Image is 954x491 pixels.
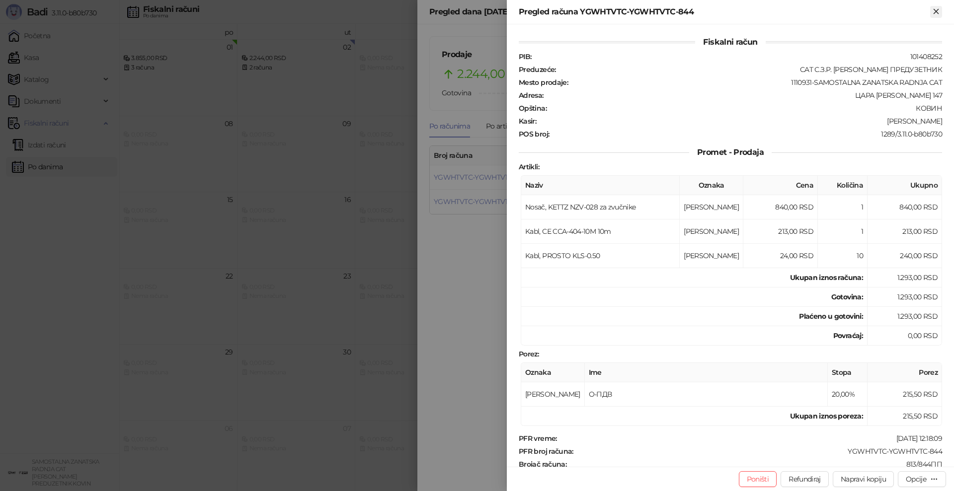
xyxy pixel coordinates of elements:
td: 215,50 RSD [868,407,942,426]
strong: Mesto prodaje : [519,78,568,87]
td: Nosač, KETTZ NZV-028 za zvučnike [521,195,680,219]
strong: POS broj : [519,130,549,139]
strong: Gotovina : [831,292,863,301]
strong: PIB : [519,52,531,61]
td: 1.293,00 RSD [868,287,942,307]
td: 10 [818,244,868,268]
span: Fiskalni račun [695,37,765,47]
td: Kabl, PROSTO KLS-0.50 [521,244,680,268]
strong: Brojač računa : [519,460,566,469]
td: 840,00 RSD [743,195,818,219]
strong: Povraćaj: [833,331,863,340]
strong: Adresa : [519,91,544,100]
div: 1289/3.11.0-b80b730 [550,130,943,139]
strong: Artikli : [519,162,539,171]
div: КОВИН [548,104,943,113]
th: Oznaka [521,363,585,382]
th: Ime [585,363,828,382]
td: [PERSON_NAME] [680,219,743,244]
td: 1.293,00 RSD [868,307,942,326]
th: Naziv [521,176,680,195]
td: 840,00 RSD [868,195,942,219]
div: CAT С.З.Р. [PERSON_NAME] ПРЕДУЗЕТНИК [557,65,943,74]
td: 1 [818,195,868,219]
td: О-ПДВ [585,382,828,407]
td: 1 [818,219,868,244]
td: [PERSON_NAME] [680,244,743,268]
div: Opcije [906,475,926,484]
div: [PERSON_NAME] [537,117,943,126]
div: 1110931-SAMOSTALNA ZANATSKA RADNJA CAT [569,78,943,87]
th: Oznaka [680,176,743,195]
strong: Kasir : [519,117,536,126]
th: Stopa [828,363,868,382]
strong: Preduzeće : [519,65,556,74]
td: 213,00 RSD [868,219,942,244]
td: 1.293,00 RSD [868,268,942,287]
strong: PFR vreme : [519,434,557,443]
th: Ukupno [868,176,942,195]
span: Napravi kopiju [841,475,886,484]
td: [PERSON_NAME] [521,382,585,407]
strong: Porez : [519,350,539,358]
td: 0,00 RSD [868,326,942,346]
div: YGWHTVTC-YGWHTVTC-844 [574,447,943,456]
td: 20,00% [828,382,868,407]
div: 101408252 [532,52,943,61]
td: 24,00 RSD [743,244,818,268]
button: Napravi kopiju [833,471,894,487]
button: Refundiraj [781,471,829,487]
td: 240,00 RSD [868,244,942,268]
button: Poništi [739,471,777,487]
button: Zatvori [930,6,942,18]
strong: Ukupan iznos računa : [790,273,863,282]
span: Promet - Prodaja [689,147,772,157]
strong: Opština : [519,104,547,113]
strong: Plaćeno u gotovini: [799,312,863,321]
td: [PERSON_NAME] [680,195,743,219]
div: [DATE] 12:18:09 [558,434,943,443]
div: ЦАРА [PERSON_NAME] 147 [545,91,943,100]
div: 813/844ПП [567,460,943,469]
div: Pregled računa YGWHTVTC-YGWHTVTC-844 [519,6,930,18]
td: 215,50 RSD [868,382,942,407]
th: Porez [868,363,942,382]
strong: PFR broj računa : [519,447,573,456]
td: Kabl, CE CCA-404-10M 10m [521,219,680,244]
th: Cena [743,176,818,195]
button: Opcije [898,471,946,487]
td: 213,00 RSD [743,219,818,244]
strong: Ukupan iznos poreza: [790,412,863,421]
th: Količina [818,176,868,195]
